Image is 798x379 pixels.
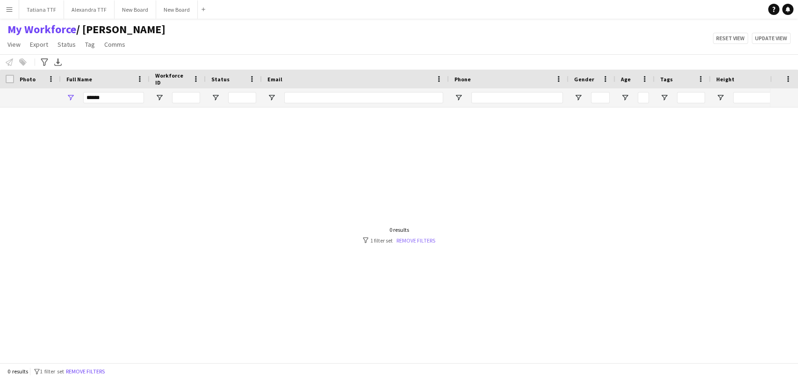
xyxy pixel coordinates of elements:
[64,366,107,377] button: Remove filters
[454,76,471,83] span: Phone
[115,0,156,19] button: New Board
[454,93,463,102] button: Open Filter Menu
[81,38,99,50] a: Tag
[716,93,725,102] button: Open Filter Menu
[591,92,610,103] input: Gender Filter Input
[76,22,165,36] span: TATIANA
[155,93,164,102] button: Open Filter Menu
[713,33,748,44] button: Reset view
[471,92,563,103] input: Phone Filter Input
[660,76,673,83] span: Tags
[66,76,92,83] span: Full Name
[64,0,115,19] button: Alexandra TTF
[172,92,200,103] input: Workforce ID Filter Input
[363,226,435,233] div: 0 results
[104,40,125,49] span: Comms
[574,93,582,102] button: Open Filter Menu
[267,76,282,83] span: Email
[20,76,36,83] span: Photo
[6,75,14,83] input: Column with Header Selection
[7,22,76,36] a: My Workforce
[267,93,276,102] button: Open Filter Menu
[638,92,649,103] input: Age Filter Input
[30,40,48,49] span: Export
[211,76,230,83] span: Status
[83,92,144,103] input: Full Name Filter Input
[211,93,220,102] button: Open Filter Menu
[677,92,705,103] input: Tags Filter Input
[363,237,435,244] div: 1 filter set
[54,38,79,50] a: Status
[660,93,669,102] button: Open Filter Menu
[156,0,198,19] button: New Board
[228,92,256,103] input: Status Filter Input
[19,0,64,19] button: Tatiana TTF
[7,40,21,49] span: View
[621,93,629,102] button: Open Filter Menu
[574,76,594,83] span: Gender
[66,93,75,102] button: Open Filter Menu
[58,40,76,49] span: Status
[4,38,24,50] a: View
[40,368,64,375] span: 1 filter set
[284,92,443,103] input: Email Filter Input
[39,57,50,68] app-action-btn: Advanced filters
[716,76,734,83] span: Height
[52,57,64,68] app-action-btn: Export XLSX
[752,33,791,44] button: Update view
[85,40,95,49] span: Tag
[26,38,52,50] a: Export
[101,38,129,50] a: Comms
[621,76,631,83] span: Age
[155,72,189,86] span: Workforce ID
[396,237,435,244] a: Remove filters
